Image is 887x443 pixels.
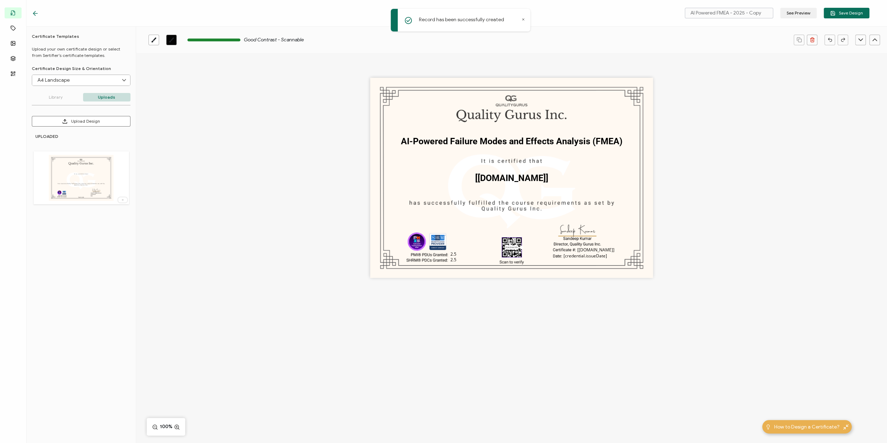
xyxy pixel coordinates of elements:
[401,136,623,146] pre: AI-Powered Failure Modes and Effects Analysis (FMEA)
[151,37,157,43] ion-icon: brush
[32,93,80,101] p: Library
[35,134,129,139] h6: UPLOADED
[780,8,817,18] button: See Preview
[685,8,773,18] input: Name your certificate
[577,247,614,253] pre: [[DOMAIN_NAME]]
[244,36,304,43] span: Good Contrast - Scannable
[32,116,130,127] button: Upload Design
[830,11,863,16] span: Save Design
[852,409,887,443] iframe: Chat Widget
[450,257,456,263] pre: 2.5
[32,75,130,86] input: Select
[475,173,548,183] pre: [[DOMAIN_NAME]]
[32,34,130,39] h6: Certificate Templates
[774,423,840,431] span: How to Design a Certificate?
[160,423,172,430] span: 100%
[843,424,848,430] img: minimize-icon.svg
[49,155,114,201] img: 9540c494-3d03-446c-85cc-fa776c7a725b.png
[83,93,131,101] p: Uploads
[564,253,607,259] pre: [credential.issueDate]
[450,251,456,257] pre: 2.5
[419,16,504,23] p: Record has been successfully created
[169,37,174,43] ion-icon: brush
[824,8,869,18] button: Save Design
[32,46,130,59] p: Upload your own certificate design or select from Sertifier’s certificate templates.
[32,66,130,71] p: Certificate Design Size & Orientation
